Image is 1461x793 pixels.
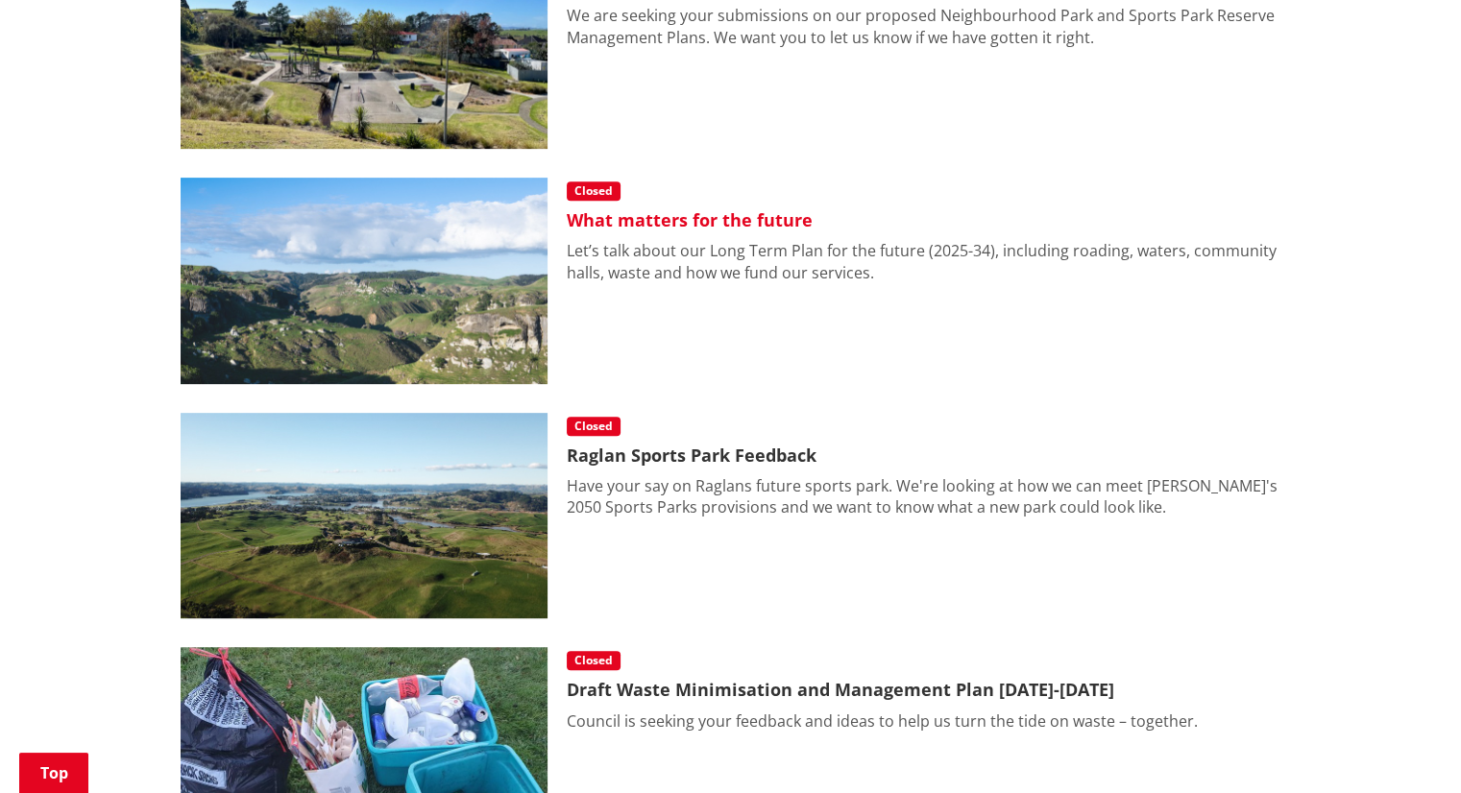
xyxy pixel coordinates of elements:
h3: What matters for the future [567,210,1281,231]
h3: Draft Waste Minimisation and Management Plan [DATE]-[DATE] [567,680,1281,701]
span: Closed [567,181,621,201]
img: WDC_Photography-SJP-74 [181,178,548,384]
p: Let’s talk about our Long Term Plan for the future (2025-34), including roading, waters, communit... [567,240,1281,283]
img: Raglan [181,413,548,619]
h3: Raglan Sports Park Feedback [567,445,1281,467]
p: Council is seeking your feedback and ideas to help us turn the tide on waste – together. [567,710,1281,732]
p: We are seeking your submissions on our proposed Neighbourhood Park and Sports Park Reserve Manage... [567,5,1281,48]
a: Top [19,753,88,793]
iframe: Messenger Launcher [1373,712,1442,781]
a: Closed Raglan Sports Park Feedback Have your say on Raglans future sports park. We're looking at ... [181,413,1281,619]
span: Closed [567,651,621,670]
a: Closed What matters for the future Let’s talk about our Long Term Plan for the future (2025-34), ... [181,178,1281,384]
p: Have your say on Raglans future sports park. We're looking at how we can meet [PERSON_NAME]'s 205... [567,475,1281,518]
span: Closed [567,417,621,436]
